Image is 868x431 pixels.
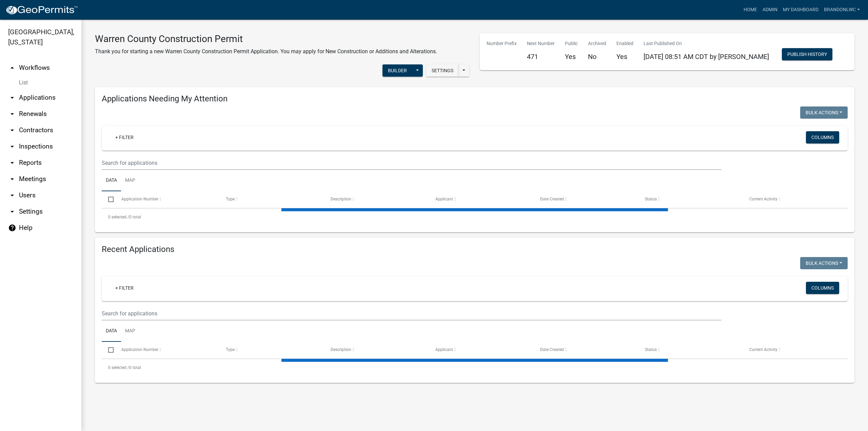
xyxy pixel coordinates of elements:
[8,94,16,102] i: arrow_drop_down
[121,320,139,342] a: Map
[324,191,429,208] datatable-header-cell: Description
[102,342,115,358] datatable-header-cell: Select
[8,64,16,72] i: arrow_drop_up
[108,365,129,370] span: 0 selected /
[588,40,606,47] p: Archived
[121,170,139,192] a: Map
[331,197,351,201] span: Description
[121,347,158,352] span: Application Number
[102,94,848,104] h4: Applications Needing My Attention
[108,215,129,219] span: 0 selected /
[821,3,863,16] a: brandonlWC
[527,53,555,61] h5: 471
[644,53,769,61] span: [DATE] 08:51 AM CDT by [PERSON_NAME]
[749,197,777,201] span: Current Activity
[644,40,769,47] p: Last Published On
[426,64,459,77] button: Settings
[226,347,235,352] span: Type
[8,224,16,232] i: help
[8,110,16,118] i: arrow_drop_down
[616,40,633,47] p: Enabled
[780,3,821,16] a: My Dashboard
[435,197,453,201] span: Applicant
[782,52,832,58] wm-modal-confirm: Workflow Publish History
[760,3,780,16] a: Admin
[743,342,848,358] datatable-header-cell: Current Activity
[8,142,16,151] i: arrow_drop_down
[8,126,16,134] i: arrow_drop_down
[806,282,839,294] button: Columns
[110,131,139,143] a: + Filter
[219,191,324,208] datatable-header-cell: Type
[782,48,832,60] button: Publish History
[540,347,564,352] span: Date Created
[806,131,839,143] button: Columns
[331,347,351,352] span: Description
[115,342,219,358] datatable-header-cell: Application Number
[102,191,115,208] datatable-header-cell: Select
[110,282,139,294] a: + Filter
[645,347,657,352] span: Status
[8,159,16,167] i: arrow_drop_down
[324,342,429,358] datatable-header-cell: Description
[429,342,534,358] datatable-header-cell: Applicant
[800,106,848,119] button: Bulk Actions
[565,53,578,61] h5: Yes
[95,47,437,56] p: Thank you for starting a new Warren County Construction Permit Application. You may apply for New...
[638,342,743,358] datatable-header-cell: Status
[102,359,848,376] div: 0 total
[540,197,564,201] span: Date Created
[638,191,743,208] datatable-header-cell: Status
[102,307,722,320] input: Search for applications
[102,244,848,254] h4: Recent Applications
[102,156,722,170] input: Search for applications
[534,342,638,358] datatable-header-cell: Date Created
[429,191,534,208] datatable-header-cell: Applicant
[616,53,633,61] h5: Yes
[226,197,235,201] span: Type
[741,3,760,16] a: Home
[743,191,848,208] datatable-header-cell: Current Activity
[8,208,16,216] i: arrow_drop_down
[8,175,16,183] i: arrow_drop_down
[527,40,555,47] p: Next Number
[382,64,412,77] button: Builder
[565,40,578,47] p: Public
[219,342,324,358] datatable-header-cell: Type
[645,197,657,201] span: Status
[95,33,437,45] h3: Warren County Construction Permit
[121,197,158,201] span: Application Number
[749,347,777,352] span: Current Activity
[102,170,121,192] a: Data
[102,209,848,226] div: 0 total
[115,191,219,208] datatable-header-cell: Application Number
[435,347,453,352] span: Applicant
[487,40,517,47] p: Number Prefix
[588,53,606,61] h5: No
[102,320,121,342] a: Data
[534,191,638,208] datatable-header-cell: Date Created
[800,257,848,269] button: Bulk Actions
[8,191,16,199] i: arrow_drop_down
